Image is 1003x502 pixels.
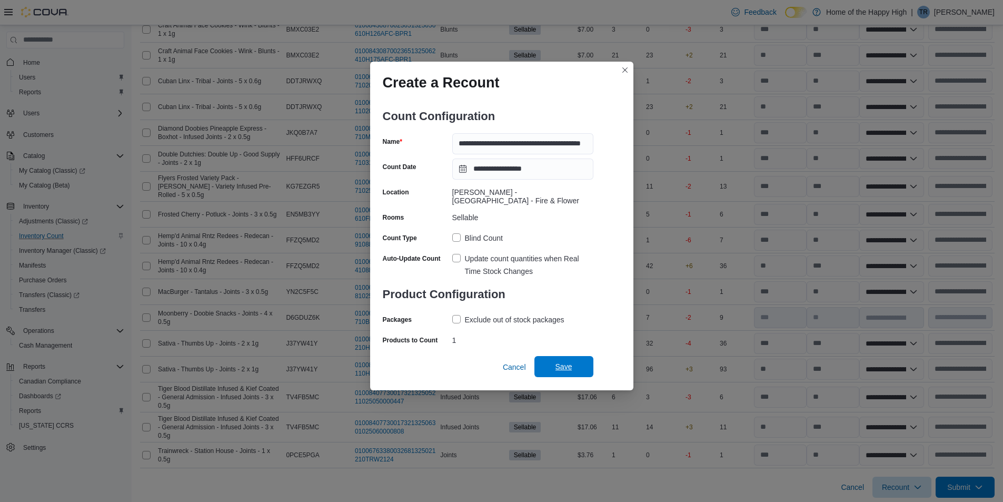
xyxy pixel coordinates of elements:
[383,278,593,311] h3: Product Configuration
[619,64,631,76] button: Closes this modal window
[383,336,438,344] label: Products to Count
[452,332,593,344] div: 1
[499,357,530,378] button: Cancel
[383,213,404,222] label: Rooms
[555,361,572,372] span: Save
[383,234,417,242] label: Count Type
[452,184,593,205] div: [PERSON_NAME] - [GEOGRAPHIC_DATA] - Fire & Flower
[534,356,593,377] button: Save
[503,362,526,372] span: Cancel
[383,316,412,324] label: Packages
[383,74,500,91] h1: Create a Recount
[465,313,564,326] div: Exclude out of stock packages
[452,159,593,180] input: Press the down key to open a popover containing a calendar.
[452,209,593,222] div: Sellable
[383,163,416,171] label: Count Date
[465,252,593,278] div: Update count quantities when Real Time Stock Changes
[383,100,593,133] h3: Count Configuration
[383,137,402,146] label: Name
[465,232,503,244] div: Blind Count
[383,188,409,196] label: Location
[383,254,441,263] label: Auto-Update Count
